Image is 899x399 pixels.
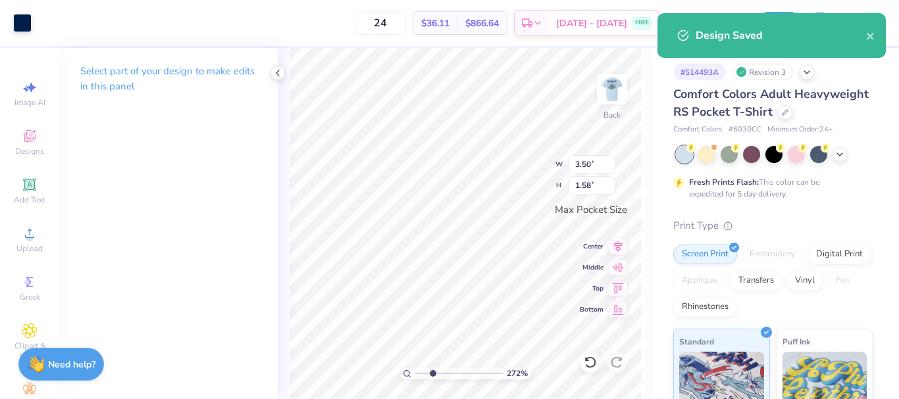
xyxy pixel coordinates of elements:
input: – – [355,11,406,35]
span: Puff Ink [783,335,810,348]
span: Designs [15,146,44,156]
div: This color can be expedited for 5 day delivery. [689,176,851,200]
span: Upload [16,243,43,254]
p: Select part of your design to make edits in this panel [80,64,257,94]
div: Foil [827,271,858,291]
div: Back [604,109,621,121]
button: close [866,28,875,43]
input: Untitled Design [686,10,750,36]
span: Bottom [580,305,604,314]
div: Revision 3 [732,64,793,80]
span: Greek [20,292,40,302]
div: Rhinestones [673,297,737,317]
div: Design Saved [696,28,866,43]
div: Vinyl [786,271,823,291]
div: Embroidery [741,245,804,264]
span: Add Text [14,195,45,205]
div: Print Type [673,218,873,233]
span: 272 % [507,367,528,379]
div: Applique [673,271,726,291]
span: Image AI [14,97,45,108]
span: FREE [635,18,649,28]
strong: Fresh Prints Flash: [689,177,759,187]
div: Digital Print [808,245,871,264]
span: Center [580,242,604,251]
div: # 514493A [673,64,726,80]
strong: Need help? [48,358,95,371]
span: Clipart & logos [7,340,53,362]
span: Top [580,284,604,293]
span: # 6030CC [729,124,761,135]
span: $36.11 [421,16,449,30]
div: Screen Print [673,245,737,264]
span: Comfort Colors Adult Heavyweight RS Pocket T-Shirt [673,86,869,120]
span: Middle [580,263,604,272]
span: Comfort Colors [673,124,722,135]
img: Back [599,76,625,103]
span: Standard [679,335,714,348]
span: $866.64 [465,16,499,30]
span: [DATE] - [DATE] [556,16,627,30]
div: Transfers [730,271,783,291]
span: Minimum Order: 24 + [767,124,833,135]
